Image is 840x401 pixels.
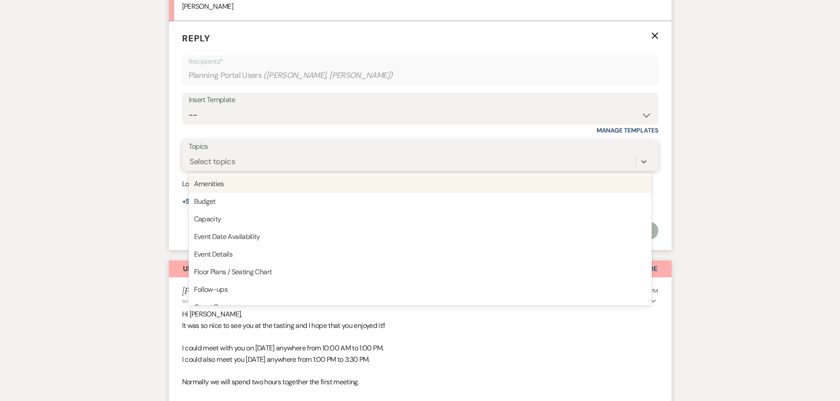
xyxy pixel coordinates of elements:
span: ( [PERSON_NAME], [PERSON_NAME] ) [263,70,393,81]
h5: [PERSON_NAME] [182,286,254,297]
label: Topics [189,140,652,153]
p: I could also meet you [DATE] anywhere from 1:00 PM to 3:30 PM. [182,354,658,365]
div: Event Date Availability [189,228,652,246]
div: Event Details [189,246,652,263]
span: + [182,198,186,205]
button: Unanswered Message:Setting Appointment [169,261,577,277]
strong: Unanswered Message: [183,264,268,273]
a: Manage Templates [597,126,658,134]
p: I could meet with you on [DATE] anywhere from 10:00 AM to 1:00 PM. [182,342,658,354]
p: It was so nice to see you at the tasting and I hope that you enjoyed it!! [182,320,658,331]
div: Loading... [182,179,658,189]
span: Reply [182,33,210,44]
div: Select topics [190,155,235,167]
div: Follow-ups [189,281,652,298]
p: Normally we will spend two hours together the first meeting. [182,376,658,388]
div: Capacity [189,210,652,228]
div: Amenities [189,175,652,193]
button: Share [182,198,215,205]
p: [PERSON_NAME] [182,1,658,12]
div: Guest Count [189,298,652,316]
span: Setting Appointment [183,264,336,273]
p: Recipients* [189,56,652,67]
p: Hi [PERSON_NAME], [182,309,658,320]
button: to: Planning Portal Users [182,297,245,305]
span: to: Planning Portal Users [182,298,236,305]
div: Planning Portal Users [189,67,652,84]
div: Insert Template [189,94,652,107]
span: Hide [642,264,657,273]
div: Budget [189,193,652,210]
div: Floor Plans / Seating Chart [189,263,652,281]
